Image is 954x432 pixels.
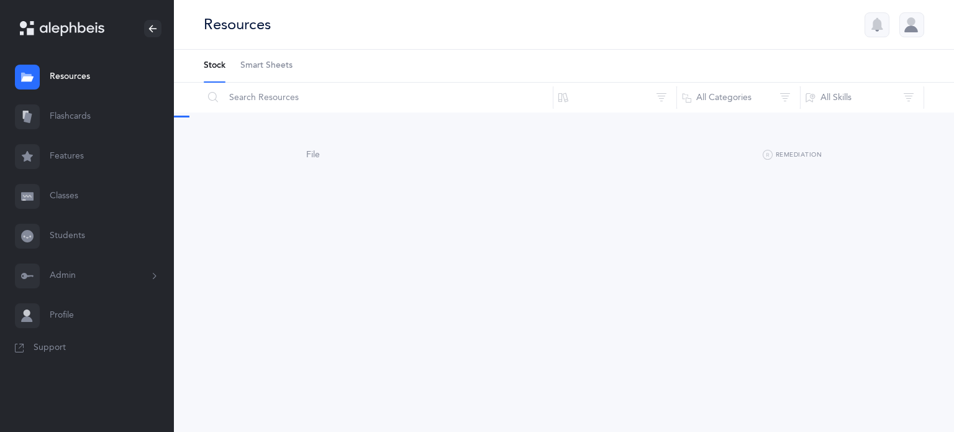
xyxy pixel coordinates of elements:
[203,83,553,113] input: Search Resources
[240,60,293,72] span: Smart Sheets
[800,83,924,113] button: All Skills
[204,14,271,35] div: Resources
[676,83,801,113] button: All Categories
[306,150,320,160] span: File
[763,148,822,163] button: Remediation
[34,342,66,354] span: Support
